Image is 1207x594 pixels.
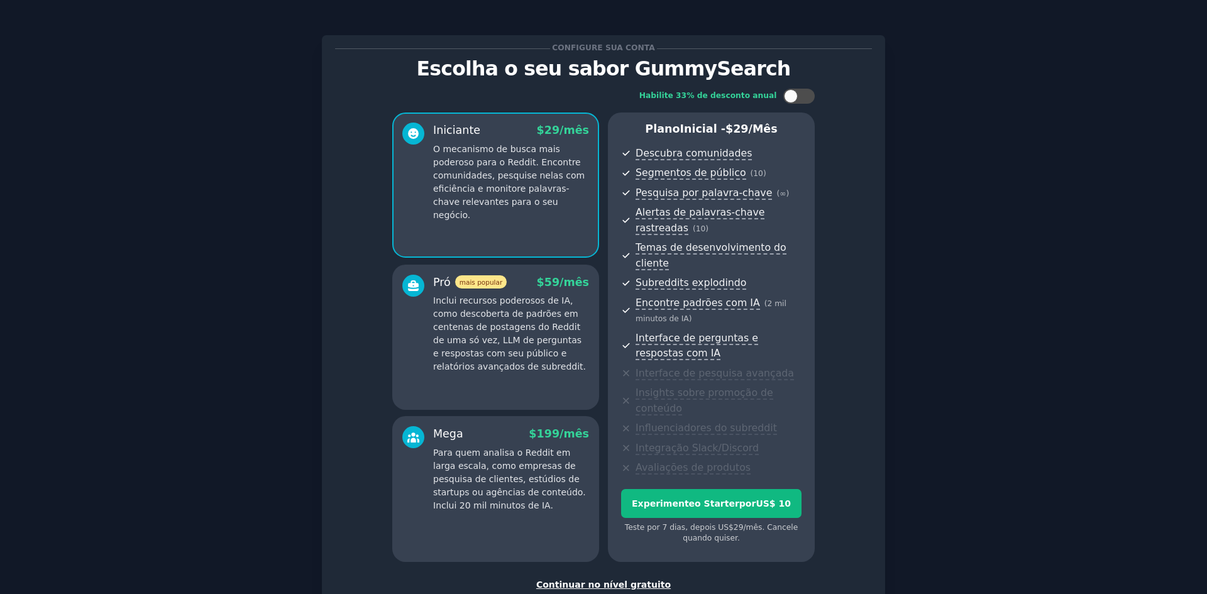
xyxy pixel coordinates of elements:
font: Insights sobre promoção de conteúdo [636,387,773,414]
font: Para quem analisa o Reddit em larga escala, como empresas de pesquisa de clientes, estúdios de st... [433,448,586,510]
font: Iniciante [433,124,480,136]
font: Pró [433,276,451,289]
font: 2 mil minutos de IA [636,299,786,324]
font: ( [693,224,696,233]
font: ) [763,169,766,178]
font: $ [725,123,733,135]
font: ) [705,224,708,233]
font: /mês [559,427,589,440]
font: Alertas de palavras-chave rastreadas [636,206,764,234]
font: 10 [753,169,763,178]
font: Descubra comunidades [636,147,752,159]
font: /mês [559,124,589,136]
font: 59 [544,276,559,289]
font: Encontre padrões com IA [636,297,760,309]
font: 29 [734,523,744,532]
font: 29 [544,124,559,136]
font: por [739,498,756,509]
font: $ [537,276,544,289]
font: 29 [733,123,748,135]
font: Subreddits explodindo [636,277,746,289]
font: o Starter [695,498,739,509]
font: Escolha o seu sabor GummySearch [417,57,791,80]
font: $ [537,124,544,136]
font: Pesquisa por palavra-chave [636,187,772,199]
font: Habilite 33% de desconto anual [639,91,777,100]
font: ) [786,189,789,198]
font: Interface de perguntas e respostas com IA [636,332,758,360]
font: Integração Slack/Discord [636,442,759,454]
font: O mecanismo de busca mais poderoso para o Reddit. Encontre comunidades, pesquise nelas com eficiê... [433,144,585,220]
font: Configure sua conta [552,43,654,52]
font: /mês [559,276,589,289]
font: ( [764,299,768,308]
font: $ [529,427,536,440]
font: Experimente [632,498,695,509]
font: 10 [696,224,706,233]
font: ∞ [780,189,786,198]
font: US$ 10 [756,498,791,509]
font: ( [751,169,754,178]
font: ( [776,189,780,198]
button: Experimenteo StarterporUS$ 10 [621,489,802,518]
font: Mega [433,427,463,440]
font: , depois US$ [685,523,734,532]
font: Teste por 7 dias [625,523,686,532]
font: Plano [645,123,680,135]
font: Temas de desenvolvimento do cliente [636,241,786,269]
font: Interface de pesquisa avançada [636,367,794,379]
font: Influenciadores do subreddit [636,422,777,434]
font: Inclui recursos poderosos de IA, como descoberta de padrões em centenas de postagens do Reddit de... [433,295,586,371]
font: mais popular [460,278,502,286]
font: /mês [749,123,778,135]
font: Continuar no nível gratuito [536,580,671,590]
font: ) [689,314,692,323]
font: Segmentos de público [636,167,746,179]
font: Avaliações de produtos [636,461,751,473]
font: /mês [743,523,762,532]
font: Inicial - [680,123,725,135]
font: 199 [537,427,560,440]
